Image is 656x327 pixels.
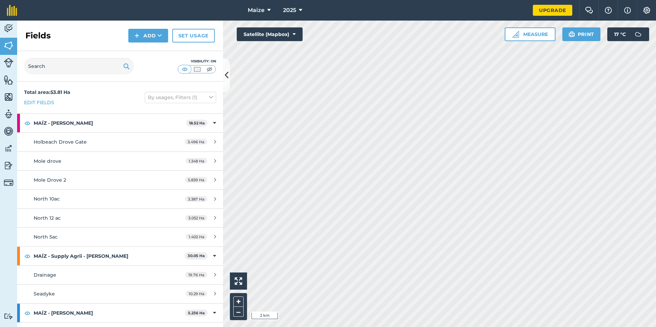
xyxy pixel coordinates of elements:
[4,40,13,51] img: svg+xml;base64,PHN2ZyB4bWxucz0iaHR0cDovL3d3dy53My5vcmcvMjAwMC9zdmciIHdpZHRoPSI1NiIgaGVpZ2h0PSI2MC...
[172,29,215,43] a: Set usage
[17,247,223,265] div: MAÍZ - Supply Agrii - [PERSON_NAME]30.05 Ha
[569,30,575,38] img: svg+xml;base64,PHN2ZyB4bWxucz0iaHR0cDovL3d3dy53My5vcmcvMjAwMC9zdmciIHdpZHRoPSIxOSIgaGVpZ2h0PSIyNC...
[624,6,631,14] img: svg+xml;base64,PHN2ZyB4bWxucz0iaHR0cDovL3d3dy53My5vcmcvMjAwMC9zdmciIHdpZHRoPSIxNyIgaGVpZ2h0PSIxNy...
[235,277,242,285] img: Four arrows, one pointing top left, one top right, one bottom right and the last bottom left
[34,234,58,240] span: North 5ac
[24,58,134,74] input: Search
[128,29,168,43] button: Add
[17,228,223,246] a: North 5ac1.402 Ha
[188,253,205,258] strong: 30.05 Ha
[193,66,201,73] img: svg+xml;base64,PHN2ZyB4bWxucz0iaHR0cDovL3d3dy53My5vcmcvMjAwMC9zdmciIHdpZHRoPSI1MCIgaGVpZ2h0PSI0MC...
[585,7,593,14] img: Two speech bubbles overlapping with the left bubble in the forefront
[34,304,185,322] strong: MAÍZ - [PERSON_NAME]
[189,121,205,125] strong: 18.52 Ha
[145,92,216,103] button: By usages, Filters (1)
[17,114,223,132] div: MAÍZ - [PERSON_NAME]18.52 Ha
[34,272,56,278] span: Drainage
[123,62,130,70] img: svg+xml;base64,PHN2ZyB4bWxucz0iaHR0cDovL3d3dy53My5vcmcvMjAwMC9zdmciIHdpZHRoPSIxOSIgaGVpZ2h0PSIyNC...
[34,158,61,164] span: Mole drove
[4,58,13,68] img: svg+xml;base64,PD94bWwgdmVyc2lvbj0iMS4wIiBlbmNvZGluZz0idXRmLTgiPz4KPCEtLSBHZW5lcmF0b3I6IEFkb2JlIE...
[34,177,66,183] span: Mole Drove 2
[4,160,13,171] img: svg+xml;base64,PD94bWwgdmVyc2lvbj0iMS4wIiBlbmNvZGluZz0idXRmLTgiPz4KPCEtLSBHZW5lcmF0b3I6IEFkb2JlIE...
[186,158,207,164] span: 1.348 Ha
[185,139,207,145] span: 3.496 Ha
[7,5,17,16] img: fieldmargin Logo
[633,304,649,320] iframe: Intercom live chat
[178,59,216,64] div: Visibility: On
[34,215,61,221] span: North 12 ac
[233,307,244,317] button: –
[614,27,626,41] span: 17 ° C
[17,304,223,322] div: MAÍZ - [PERSON_NAME]5.236 Ha
[185,177,207,183] span: 5.839 Ha
[24,252,31,260] img: svg+xml;base64,PHN2ZyB4bWxucz0iaHR0cDovL3d3dy53My5vcmcvMjAwMC9zdmciIHdpZHRoPSIxOCIgaGVpZ2h0PSIyNC...
[34,114,186,132] strong: MAÍZ - [PERSON_NAME]
[17,284,223,303] a: Seadyke10.29 Ha
[34,247,185,265] strong: MAÍZ - Supply Agrii - [PERSON_NAME]
[4,178,13,187] img: svg+xml;base64,PD94bWwgdmVyc2lvbj0iMS4wIiBlbmNvZGluZz0idXRmLTgiPz4KPCEtLSBHZW5lcmF0b3I6IEFkb2JlIE...
[34,196,60,202] span: North 10ac
[34,139,87,145] span: Holbeach Drove Gate
[24,89,70,95] strong: Total area : 53.81 Ha
[24,119,31,127] img: svg+xml;base64,PHN2ZyB4bWxucz0iaHR0cDovL3d3dy53My5vcmcvMjAwMC9zdmciIHdpZHRoPSIxOCIgaGVpZ2h0PSIyNC...
[25,30,51,41] h2: Fields
[180,66,189,73] img: svg+xml;base64,PHN2ZyB4bWxucz0iaHR0cDovL3d3dy53My5vcmcvMjAwMC9zdmciIHdpZHRoPSI1MCIgaGVpZ2h0PSI0MC...
[248,6,265,14] span: Maize
[607,27,649,41] button: 17 °C
[562,27,601,41] button: Print
[512,31,519,38] img: Ruler icon
[17,266,223,284] a: Drainage19.76 Ha
[283,6,296,14] span: 2025
[205,66,214,73] img: svg+xml;base64,PHN2ZyB4bWxucz0iaHR0cDovL3d3dy53My5vcmcvMjAwMC9zdmciIHdpZHRoPSI1MCIgaGVpZ2h0PSI0MC...
[24,309,31,317] img: svg+xml;base64,PHN2ZyB4bWxucz0iaHR0cDovL3d3dy53My5vcmcvMjAwMC9zdmciIHdpZHRoPSIxOCIgaGVpZ2h0PSIyNC...
[4,23,13,34] img: svg+xml;base64,PD94bWwgdmVyc2lvbj0iMS4wIiBlbmNvZGluZz0idXRmLTgiPz4KPCEtLSBHZW5lcmF0b3I6IEFkb2JlIE...
[186,234,207,240] span: 1.402 Ha
[34,291,55,297] span: Seadyke
[185,196,207,202] span: 3.387 Ha
[4,126,13,136] img: svg+xml;base64,PD94bWwgdmVyc2lvbj0iMS4wIiBlbmNvZGluZz0idXRmLTgiPz4KPCEtLSBHZW5lcmF0b3I6IEFkb2JlIE...
[233,296,244,307] button: +
[24,99,54,106] a: Edit fields
[134,32,139,40] img: svg+xml;base64,PHN2ZyB4bWxucz0iaHR0cDovL3d3dy53My5vcmcvMjAwMC9zdmciIHdpZHRoPSIxNCIgaGVpZ2h0PSIyNC...
[4,109,13,119] img: svg+xml;base64,PD94bWwgdmVyc2lvbj0iMS4wIiBlbmNvZGluZz0idXRmLTgiPz4KPCEtLSBHZW5lcmF0b3I6IEFkb2JlIE...
[4,75,13,85] img: svg+xml;base64,PHN2ZyB4bWxucz0iaHR0cDovL3d3dy53My5vcmcvMjAwMC9zdmciIHdpZHRoPSI1NiIgaGVpZ2h0PSI2MC...
[533,5,572,16] a: Upgrade
[17,209,223,227] a: North 12 ac3.052 Ha
[185,272,207,278] span: 19.76 Ha
[17,133,223,151] a: Holbeach Drove Gate3.496 Ha
[237,27,303,41] button: Satellite (Mapbox)
[185,215,207,221] span: 3.052 Ha
[4,92,13,102] img: svg+xml;base64,PHN2ZyB4bWxucz0iaHR0cDovL3d3dy53My5vcmcvMjAwMC9zdmciIHdpZHRoPSI1NiIgaGVpZ2h0PSI2MC...
[17,152,223,170] a: Mole drove1.348 Ha
[17,171,223,189] a: Mole Drove 25.839 Ha
[17,190,223,208] a: North 10ac3.387 Ha
[604,7,612,14] img: A question mark icon
[186,291,207,296] span: 10.29 Ha
[188,311,205,315] strong: 5.236 Ha
[4,313,13,319] img: svg+xml;base64,PD94bWwgdmVyc2lvbj0iMS4wIiBlbmNvZGluZz0idXRmLTgiPz4KPCEtLSBHZW5lcmF0b3I6IEFkb2JlIE...
[643,7,651,14] img: A cog icon
[4,143,13,154] img: svg+xml;base64,PD94bWwgdmVyc2lvbj0iMS4wIiBlbmNvZGluZz0idXRmLTgiPz4KPCEtLSBHZW5lcmF0b3I6IEFkb2JlIE...
[505,27,555,41] button: Measure
[631,27,645,41] img: svg+xml;base64,PD94bWwgdmVyc2lvbj0iMS4wIiBlbmNvZGluZz0idXRmLTgiPz4KPCEtLSBHZW5lcmF0b3I6IEFkb2JlIE...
